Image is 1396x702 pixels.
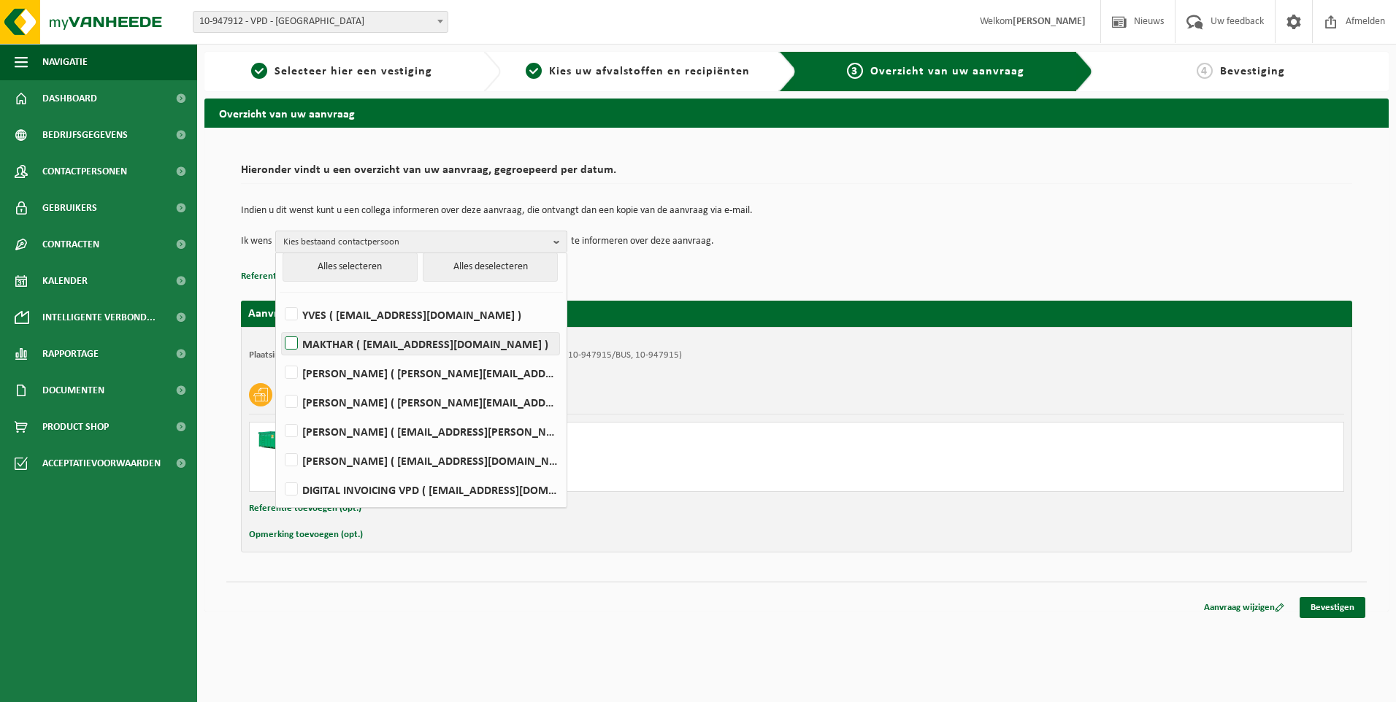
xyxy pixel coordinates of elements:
span: 2 [526,63,542,79]
div: Ophalen en plaatsen lege container [315,453,855,465]
span: Bedrijfsgegevens [42,117,128,153]
button: Kies bestaand contactpersoon [275,231,567,252]
span: Contactpersonen [42,153,127,190]
button: Referentie toevoegen (opt.) [241,267,353,286]
strong: Plaatsingsadres: [249,350,312,360]
a: 1Selecteer hier een vestiging [212,63,472,80]
span: 3 [847,63,863,79]
img: HK-XR-30-GN-00.png [257,430,301,452]
h2: Overzicht van uw aanvraag [204,99,1389,127]
label: DIGITAL INVOICING VPD ( [EMAIL_ADDRESS][DOMAIN_NAME] ) [282,479,559,501]
span: Kalender [42,263,88,299]
label: [PERSON_NAME] ( [PERSON_NAME][EMAIL_ADDRESS][DOMAIN_NAME] ) [282,391,559,413]
span: Kies uw afvalstoffen en recipiënten [549,66,750,77]
h2: Hieronder vindt u een overzicht van uw aanvraag, gegroepeerd per datum. [241,164,1352,184]
label: MAKTHAR ( [EMAIL_ADDRESS][DOMAIN_NAME] ) [282,333,559,355]
span: Kies bestaand contactpersoon [283,231,548,253]
label: YVES ( [EMAIL_ADDRESS][DOMAIN_NAME] ) [282,304,559,325]
span: Acceptatievoorwaarden [42,445,161,482]
p: te informeren over deze aanvraag. [571,231,714,252]
label: [PERSON_NAME] ( [PERSON_NAME][EMAIL_ADDRESS][DOMAIN_NAME] ) [282,362,559,384]
span: Bevestiging [1220,66,1285,77]
a: 2Kies uw afvalstoffen en recipiënten [508,63,768,80]
span: Rapportage [42,336,99,372]
span: 10-947912 - VPD - ASSE [193,12,448,32]
strong: [PERSON_NAME] [1013,16,1086,27]
span: Intelligente verbond... [42,299,156,336]
button: Alles deselecteren [423,252,558,282]
label: [PERSON_NAME] ( [EMAIL_ADDRESS][PERSON_NAME][DOMAIN_NAME] ) [282,420,559,442]
span: Navigatie [42,44,88,80]
span: Contracten [42,226,99,263]
p: Indien u dit wenst kunt u een collega informeren over deze aanvraag, die ontvangt dan een kopie v... [241,206,1352,216]
span: 10-947912 - VPD - ASSE [193,11,448,33]
a: Bevestigen [1300,597,1365,618]
span: 4 [1197,63,1213,79]
label: [PERSON_NAME] ( [EMAIL_ADDRESS][DOMAIN_NAME] ) [282,450,559,471]
button: Opmerking toevoegen (opt.) [249,525,363,544]
button: Alles selecteren [283,252,418,282]
p: Ik wens [241,231,272,252]
a: Aanvraag wijzigen [1193,597,1295,618]
span: Dashboard [42,80,97,117]
strong: Aanvraag voor [DATE] [248,308,358,320]
span: Gebruikers [42,190,97,226]
span: Selecteer hier een vestiging [275,66,432,77]
span: Product Shop [42,409,109,445]
span: Documenten [42,372,104,409]
div: Aantal: 1 [315,472,855,484]
button: Referentie toevoegen (opt.) [249,499,361,518]
span: 1 [251,63,267,79]
span: Overzicht van uw aanvraag [870,66,1024,77]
